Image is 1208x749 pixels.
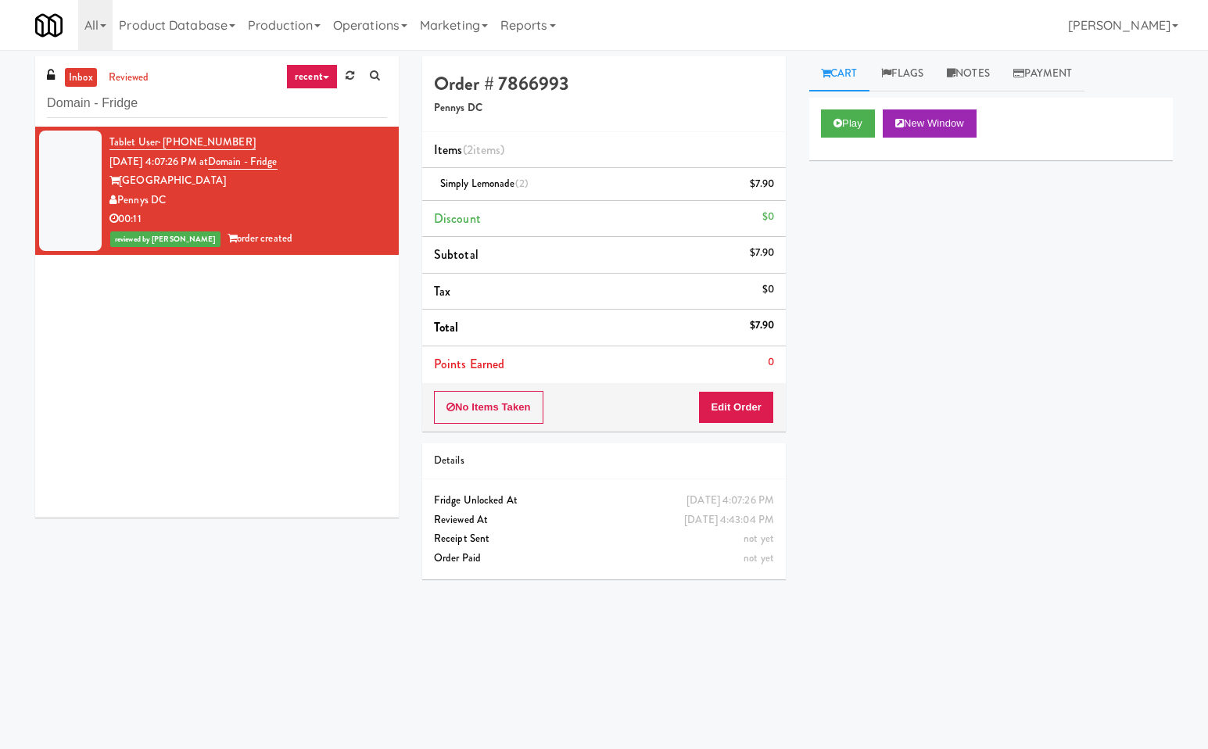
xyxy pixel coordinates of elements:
a: Tablet User· [PHONE_NUMBER] [109,134,256,150]
button: New Window [883,109,977,138]
span: not yet [744,531,774,546]
span: reviewed by [PERSON_NAME] [110,231,220,247]
div: Reviewed At [434,511,774,530]
button: Play [821,109,875,138]
div: Receipt Sent [434,529,774,549]
div: [DATE] 4:43:04 PM [684,511,774,530]
span: not yet [744,550,774,565]
span: Total [434,318,459,336]
span: · [PHONE_NUMBER] [158,134,256,149]
div: Details [434,451,774,471]
div: $0 [762,280,774,299]
button: Edit Order [698,391,774,424]
span: Subtotal [434,245,479,263]
div: Order Paid [434,549,774,568]
a: inbox [65,68,97,88]
span: (2 ) [463,141,505,159]
a: Domain - Fridge [208,154,278,170]
li: Tablet User· [PHONE_NUMBER][DATE] 4:07:26 PM atDomain - Fridge[GEOGRAPHIC_DATA]Pennys DC00:11revi... [35,127,399,255]
a: reviewed [105,68,153,88]
div: Fridge Unlocked At [434,491,774,511]
a: Cart [809,56,869,91]
div: 00:11 [109,210,387,229]
a: Flags [869,56,936,91]
a: recent [286,64,338,89]
span: Simply Lemonade [440,176,529,191]
span: order created [228,231,292,245]
span: [DATE] 4:07:26 PM at [109,154,208,169]
div: [DATE] 4:07:26 PM [686,491,774,511]
span: Tax [434,282,450,300]
div: $0 [762,207,774,227]
span: Points Earned [434,355,504,373]
span: (2) [515,176,529,191]
div: 0 [768,353,774,372]
div: $7.90 [750,174,775,194]
a: Payment [1002,56,1084,91]
div: $7.90 [750,243,775,263]
div: [GEOGRAPHIC_DATA] [109,171,387,191]
h5: Pennys DC [434,102,774,114]
div: Pennys DC [109,191,387,210]
button: No Items Taken [434,391,543,424]
input: Search vision orders [47,89,387,118]
img: Micromart [35,12,63,39]
a: Notes [935,56,1002,91]
span: Discount [434,210,481,228]
div: $7.90 [750,316,775,335]
span: Items [434,141,504,159]
ng-pluralize: items [473,141,501,159]
h4: Order # 7866993 [434,73,774,94]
